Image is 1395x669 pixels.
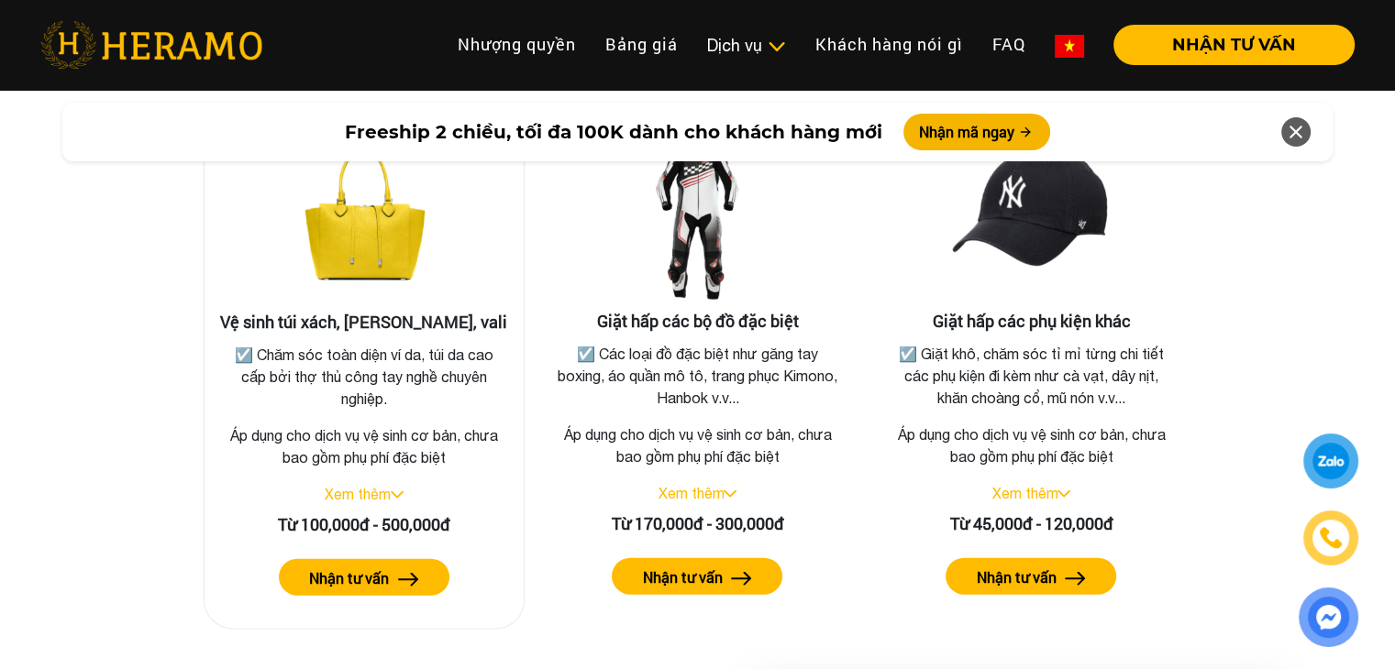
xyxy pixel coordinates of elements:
[279,559,449,596] button: Nhận tư vấn
[612,558,782,595] button: Nhận tư vấn
[344,118,881,146] span: Freeship 2 chiều, tối đa 100K dành cho khách hàng mới
[767,38,786,56] img: subToggleIcon
[219,424,509,468] p: Áp dụng cho dịch vụ vệ sinh cơ bản, chưa bao gồm phụ phí đặc biệt
[219,559,509,596] a: Nhận tư vấn arrow
[591,25,692,64] a: Bảng giá
[552,312,844,332] h3: Giặt hấp các bộ đồ đặc biệt
[885,423,1177,467] p: Áp dụng cho dịch vụ vệ sinh cơ bản, chưa bao gồm phụ phí đặc biệt
[991,485,1057,501] a: Xem thêm
[40,21,262,69] img: heramo-logo.png
[391,491,404,499] img: arrow_down.svg
[1321,528,1341,548] img: phone-icon
[556,343,840,409] p: ☑️ Các loại đồ đặc biệt như găng tay boxing, áo quần mô tô, trang phục Kimono, Hanbok v.v...
[939,128,1123,312] img: Giặt hấp các phụ kiện khác
[398,573,419,587] img: arrow
[658,485,724,501] a: Xem thêm
[946,558,1116,595] button: Nhận tư vấn
[885,312,1177,332] h3: Giặt hấp các phụ kiện khác
[731,572,752,586] img: arrow
[325,486,391,502] a: Xem thêm
[1055,35,1084,58] img: vn-flag.png
[272,129,456,313] img: Vệ sinh túi xách, balo, vali
[219,313,509,333] h3: Vệ sinh túi xách, [PERSON_NAME], vali
[903,114,1050,150] button: Nhận mã ngay
[801,25,978,64] a: Khách hàng nói gì
[1065,572,1086,586] img: arrow
[552,423,844,467] p: Áp dụng cho dịch vụ vệ sinh cơ bản, chưa bao gồm phụ phí đặc biệt
[219,512,509,537] div: Từ 100,000đ - 500,000đ
[976,566,1056,588] label: Nhận tư vấn
[223,344,505,410] p: ☑️ Chăm sóc toàn diện ví da, túi da cao cấp bởi thợ thủ công tay nghề chuyên nghiệp.
[552,558,844,595] a: Nhận tư vấn arrow
[885,558,1177,595] a: Nhận tư vấn arrow
[889,343,1173,409] p: ☑️ Giặt khô, chăm sóc tỉ mỉ từng chi tiết các phụ kiện đi kèm như cà vạt, dây nịt, khăn choàng cổ...
[1099,37,1355,53] a: NHẬN TƯ VẤN
[642,566,722,588] label: Nhận tư vấn
[1306,513,1356,563] a: phone-icon
[885,511,1177,536] div: Từ 45,000đ - 120,000đ
[1113,25,1355,65] button: NHẬN TƯ VẤN
[724,490,736,498] img: arrow_down.svg
[552,511,844,536] div: Từ 170,000đ - 300,000đ
[978,25,1040,64] a: FAQ
[605,128,789,312] img: Giặt hấp các bộ đồ đặc biệt
[1057,490,1070,498] img: arrow_down.svg
[309,567,389,589] label: Nhận tư vấn
[707,33,786,58] div: Dịch vụ
[443,25,591,64] a: Nhượng quyền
